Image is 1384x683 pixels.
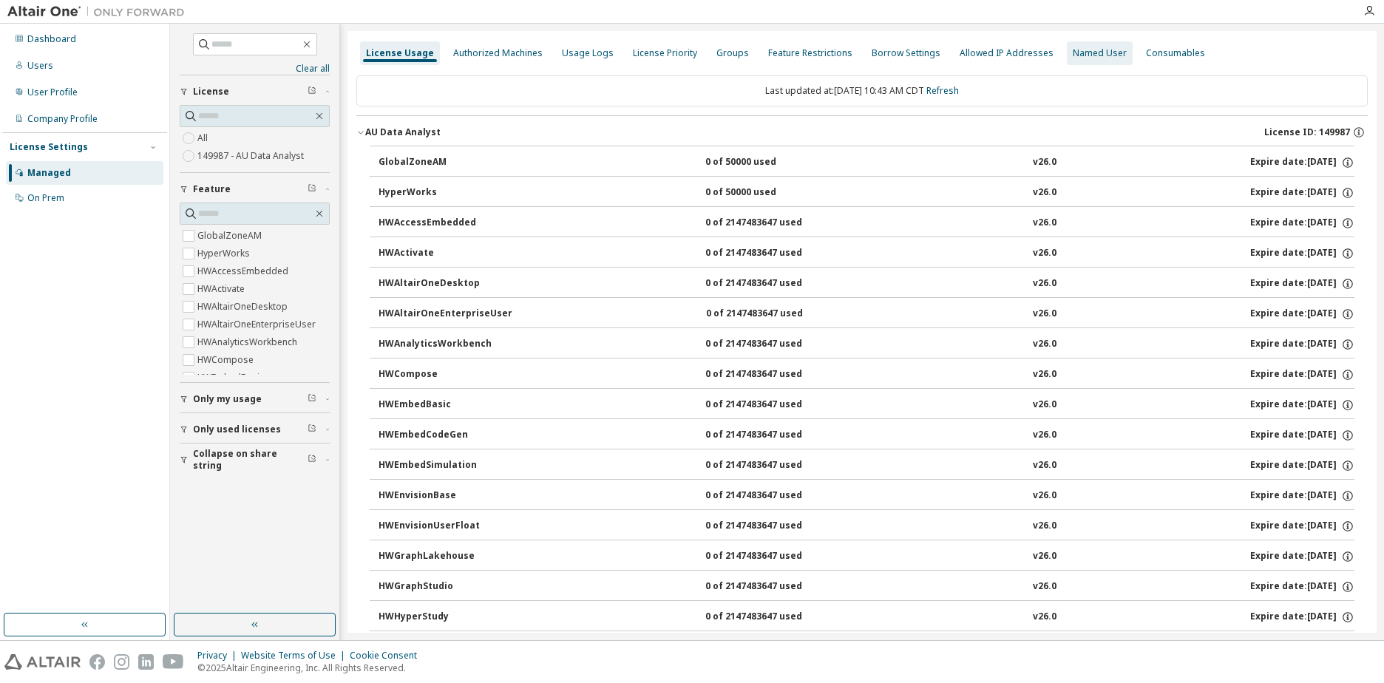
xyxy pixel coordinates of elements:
div: HWHyperStudy [379,611,512,624]
span: Only used licenses [193,424,281,435]
button: HWAnalyticsWorkbench0 of 2147483647 usedv26.0Expire date:[DATE] [379,328,1354,361]
div: v26.0 [1033,429,1056,442]
img: instagram.svg [114,654,129,670]
button: HWEnvisionBase0 of 2147483647 usedv26.0Expire date:[DATE] [379,480,1354,512]
div: License Usage [366,47,434,59]
img: facebook.svg [89,654,105,670]
div: Company Profile [27,113,98,125]
div: v26.0 [1033,550,1056,563]
div: 0 of 2147483647 used [705,398,838,412]
p: © 2025 Altair Engineering, Inc. All Rights Reserved. [197,662,426,674]
button: HWEmbedBasic0 of 2147483647 usedv26.0Expire date:[DATE] [379,389,1354,421]
div: HWEmbedSimulation [379,459,512,472]
div: Usage Logs [562,47,614,59]
a: Refresh [926,84,959,97]
div: HWAnalyticsWorkbench [379,338,512,351]
div: Expire date: [DATE] [1250,550,1354,563]
div: 0 of 2147483647 used [705,247,838,260]
div: HWGraphLakehouse [379,550,512,563]
span: Clear filter [308,454,316,466]
label: HyperWorks [197,245,253,262]
div: AU Data Analyst [365,126,441,138]
div: Feature Restrictions [768,47,852,59]
div: HWCompose [379,368,512,381]
div: 0 of 2147483647 used [705,217,838,230]
div: HWEnvisionBase [379,489,512,503]
label: HWCompose [197,351,257,369]
button: Only used licenses [180,413,330,446]
span: Feature [193,183,231,195]
button: HWActivate0 of 2147483647 usedv26.0Expire date:[DATE] [379,237,1354,270]
div: HWEnvisionUserFloat [379,520,512,533]
div: 0 of 2147483647 used [705,489,838,503]
div: HWAltairOneEnterpriseUser [379,307,512,321]
div: Privacy [197,650,241,662]
div: v26.0 [1033,217,1056,230]
span: Collapse on share string [193,448,308,472]
div: 0 of 2147483647 used [705,429,838,442]
a: Clear all [180,63,330,75]
div: v26.0 [1033,459,1056,472]
div: v26.0 [1033,156,1056,169]
label: HWAltairOneDesktop [197,298,291,316]
div: HWGraphStudio [379,580,512,594]
button: HWHyperStudy0 of 2147483647 usedv26.0Expire date:[DATE] [379,601,1354,633]
div: 0 of 50000 used [705,156,838,169]
button: HWEmbedCodeGen0 of 2147483647 usedv26.0Expire date:[DATE] [379,419,1354,452]
div: 0 of 2147483647 used [706,307,839,321]
div: License Settings [10,141,88,153]
div: Expire date: [DATE] [1250,459,1354,472]
button: HWEmbedSimulation0 of 2147483647 usedv26.0Expire date:[DATE] [379,449,1354,482]
label: GlobalZoneAM [197,227,265,245]
div: v26.0 [1033,368,1056,381]
div: Expire date: [DATE] [1250,368,1354,381]
button: HWAltairOneEnterpriseUser0 of 2147483647 usedv26.0Expire date:[DATE] [379,298,1354,330]
button: Only my usage [180,383,330,415]
div: HWEmbedCodeGen [379,429,512,442]
span: Clear filter [308,393,316,405]
div: Expire date: [DATE] [1250,398,1354,412]
span: License ID: 149987 [1264,126,1350,138]
div: Named User [1073,47,1127,59]
div: Expire date: [DATE] [1250,429,1354,442]
div: Borrow Settings [872,47,940,59]
img: youtube.svg [163,654,184,670]
label: HWEmbedBasic [197,369,267,387]
div: Allowed IP Addresses [960,47,1054,59]
div: v26.0 [1033,277,1056,290]
div: v26.0 [1033,307,1056,321]
span: License [193,86,229,98]
label: All [197,129,211,147]
div: Website Terms of Use [241,650,350,662]
div: Expire date: [DATE] [1250,307,1354,321]
button: HWCompose0 of 2147483647 usedv26.0Expire date:[DATE] [379,359,1354,391]
div: v26.0 [1033,186,1056,200]
div: 0 of 2147483647 used [705,368,838,381]
div: 0 of 2147483647 used [705,580,838,594]
div: License Priority [633,47,697,59]
label: HWAltairOneEnterpriseUser [197,316,319,333]
button: HWAltairOneDesktop0 of 2147483647 usedv26.0Expire date:[DATE] [379,268,1354,300]
label: HWAnalyticsWorkbench [197,333,300,351]
div: Cookie Consent [350,650,426,662]
div: HWAltairOneDesktop [379,277,512,290]
div: v26.0 [1033,580,1056,594]
div: 0 of 2147483647 used [705,550,838,563]
div: v26.0 [1033,611,1056,624]
div: Managed [27,167,71,179]
button: HWAccessEmbedded0 of 2147483647 usedv26.0Expire date:[DATE] [379,207,1354,239]
button: GlobalZoneAM0 of 50000 usedv26.0Expire date:[DATE] [379,146,1354,179]
label: HWAccessEmbedded [197,262,291,280]
div: Last updated at: [DATE] 10:43 AM CDT [356,75,1368,106]
div: Expire date: [DATE] [1250,156,1354,169]
div: Expire date: [DATE] [1250,580,1354,594]
span: Only my usage [193,393,262,405]
div: Users [27,60,53,72]
div: v26.0 [1033,398,1056,412]
button: License [180,75,330,108]
span: Clear filter [308,424,316,435]
div: HWActivate [379,247,512,260]
div: Expire date: [DATE] [1250,186,1354,200]
div: Authorized Machines [453,47,543,59]
div: Expire date: [DATE] [1250,217,1354,230]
